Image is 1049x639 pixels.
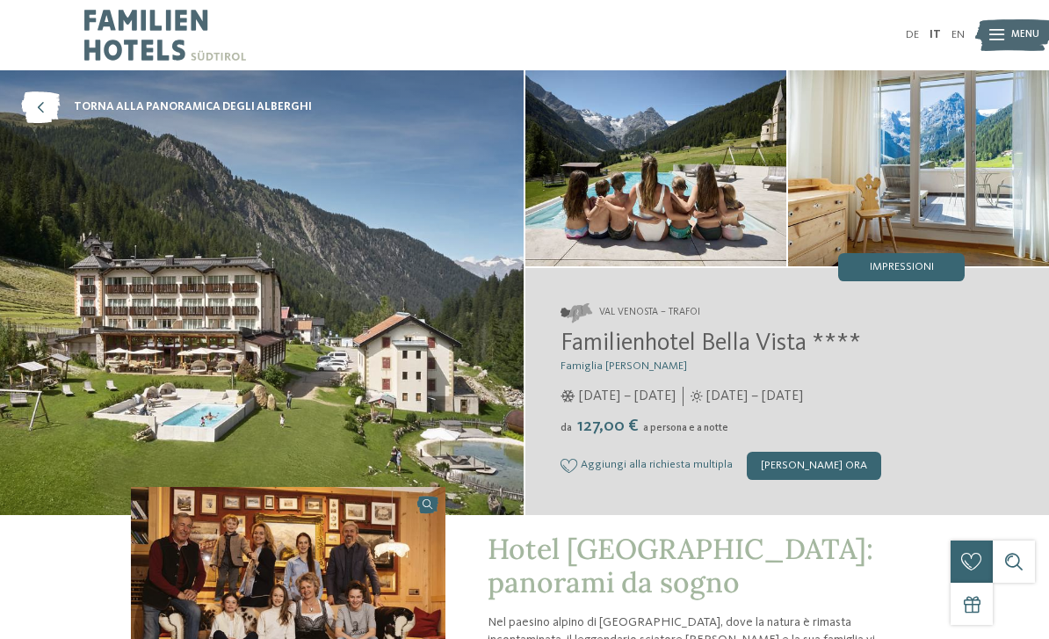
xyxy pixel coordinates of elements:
span: [DATE] – [DATE] [579,387,676,406]
a: DE [906,29,919,40]
span: a persona e a notte [643,423,728,433]
a: IT [930,29,941,40]
span: torna alla panoramica degli alberghi [74,99,312,115]
img: Il family hotel in Val Venosta nel cuore del Parco Nazionale [525,70,786,266]
span: Hotel [GEOGRAPHIC_DATA]: panorami da sogno [488,531,873,600]
i: Orari d'apertura estate [691,390,703,403]
i: Orari d'apertura inverno [561,390,575,403]
a: torna alla panoramica degli alberghi [21,91,312,123]
a: EN [951,29,965,40]
span: Famiglia [PERSON_NAME] [561,360,687,372]
span: Val Venosta – Trafoi [599,306,700,320]
span: Impressioni [870,262,934,273]
span: Aggiungi alla richiesta multipla [581,459,733,471]
span: [DATE] – [DATE] [706,387,803,406]
span: Menu [1011,28,1039,42]
span: 127,00 € [574,418,641,435]
img: Il family hotel in Val Venosta nel cuore del Parco Nazionale [788,70,1049,266]
div: [PERSON_NAME] ora [747,452,881,480]
span: Familienhotel Bella Vista **** [561,331,861,356]
span: da [561,423,572,433]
